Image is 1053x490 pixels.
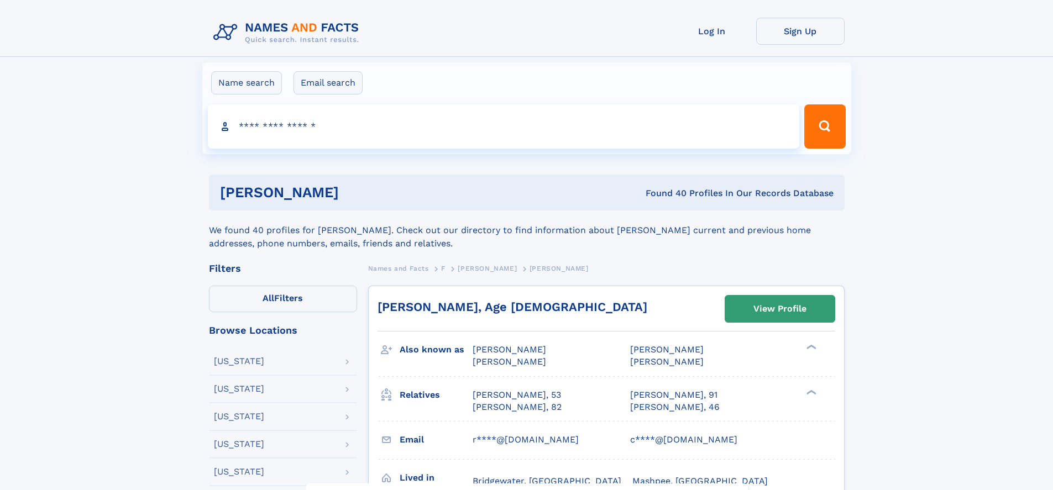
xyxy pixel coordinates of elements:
div: Filters [209,264,357,273]
label: Name search [211,71,282,94]
span: F [441,265,446,272]
div: View Profile [753,296,806,322]
label: Filters [209,286,357,312]
div: ❯ [804,388,817,396]
a: Sign Up [756,18,845,45]
span: [PERSON_NAME] [473,356,546,367]
div: [US_STATE] [214,357,264,366]
div: [US_STATE] [214,384,264,393]
div: Found 40 Profiles In Our Records Database [492,187,834,199]
span: Mashpee, [GEOGRAPHIC_DATA] [632,476,768,486]
a: Log In [668,18,756,45]
h3: Email [400,430,473,449]
div: [US_STATE] [214,412,264,421]
a: [PERSON_NAME], 91 [630,389,717,401]
a: [PERSON_NAME], 82 [473,401,562,413]
img: Logo Names and Facts [209,18,368,48]
div: [US_STATE] [214,467,264,476]
span: Bridgewater, [GEOGRAPHIC_DATA] [473,476,621,486]
span: [PERSON_NAME] [530,265,589,272]
div: [US_STATE] [214,440,264,449]
h1: [PERSON_NAME] [220,186,493,199]
span: [PERSON_NAME] [473,344,546,355]
span: [PERSON_NAME] [458,265,517,272]
a: F [441,261,446,275]
a: [PERSON_NAME], 53 [473,389,561,401]
a: [PERSON_NAME] [458,261,517,275]
span: [PERSON_NAME] [630,344,704,355]
h3: Lived in [400,468,473,487]
div: Browse Locations [209,325,357,335]
label: Email search [294,71,363,94]
h3: Relatives [400,386,473,404]
div: ❯ [804,344,817,351]
span: [PERSON_NAME] [630,356,704,367]
button: Search Button [804,104,845,149]
span: All [263,293,274,303]
a: [PERSON_NAME], Age [DEMOGRAPHIC_DATA] [378,300,647,314]
a: Names and Facts [368,261,429,275]
a: View Profile [725,296,835,322]
div: We found 40 profiles for [PERSON_NAME]. Check out our directory to find information about [PERSON... [209,210,845,250]
input: search input [208,104,800,149]
h3: Also known as [400,340,473,359]
a: [PERSON_NAME], 46 [630,401,720,413]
